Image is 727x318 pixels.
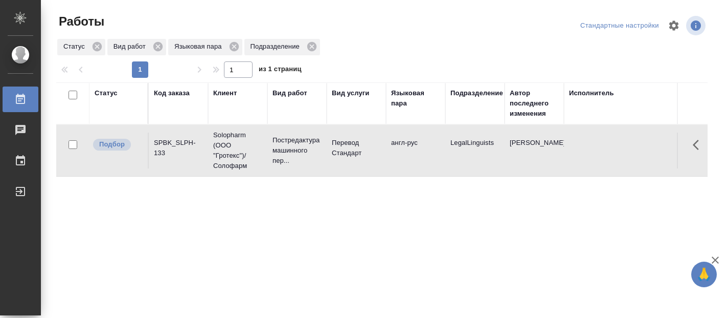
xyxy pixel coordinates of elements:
div: Вид услуги [332,88,370,98]
span: Посмотреть информацию [686,16,708,35]
p: Статус [63,41,88,52]
p: Вид работ [113,41,149,52]
div: Автор последнего изменения [510,88,559,119]
span: Настроить таблицу [662,13,686,38]
span: 🙏 [695,264,713,285]
span: из 1 страниц [259,63,302,78]
p: Языковая пара [174,41,225,52]
div: Подразделение [244,39,320,55]
p: Постредактура машинного пер... [272,135,322,166]
div: Статус [57,39,105,55]
div: split button [578,18,662,34]
div: Вид работ [107,39,166,55]
div: Языковая пара [391,88,440,109]
div: Исполнитель [569,88,614,98]
div: Код заказа [154,88,190,98]
button: 🙏 [691,262,717,287]
p: Подбор [99,139,125,150]
button: Здесь прячутся важные кнопки [687,133,711,157]
td: LegalLinguists [445,133,505,168]
div: Клиент [213,88,237,98]
div: Языковая пара [168,39,242,55]
p: Подразделение [251,41,303,52]
td: [PERSON_NAME] [505,133,564,168]
div: Вид работ [272,88,307,98]
div: Подразделение [450,88,503,98]
div: SPBK_SLPH-133 [154,138,203,158]
div: Можно подбирать исполнителей [92,138,143,152]
div: Статус [95,88,118,98]
p: Перевод Стандарт [332,138,381,158]
p: Solopharm (ООО "Гротекс")/Солофарм [213,130,262,171]
span: Работы [56,13,104,30]
td: англ-рус [386,133,445,168]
